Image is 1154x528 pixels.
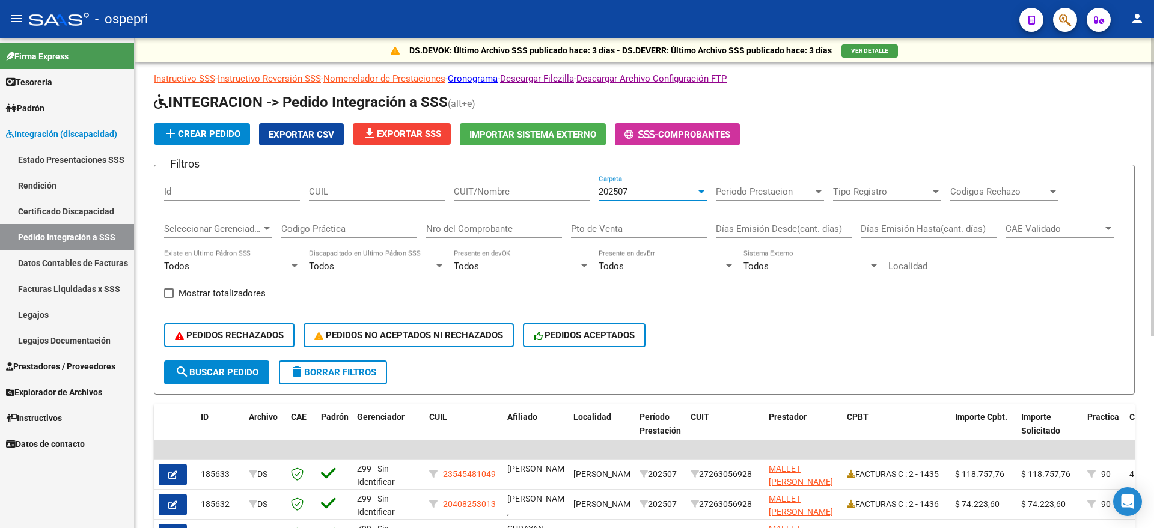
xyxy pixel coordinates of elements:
[10,11,24,26] mat-icon: menu
[1101,499,1111,509] span: 90
[352,404,424,457] datatable-header-cell: Gerenciador
[164,261,189,272] span: Todos
[534,330,635,341] span: PEDIDOS ACEPTADOS
[6,411,62,425] span: Instructivos
[686,404,764,457] datatable-header-cell: CUIT
[218,73,321,84] a: Instructivo Reversión SSS
[249,497,281,511] div: DS
[841,44,898,58] button: VER DETALLE
[950,404,1016,457] datatable-header-cell: Importe Cpbt.
[154,94,448,111] span: INTEGRACION -> Pedido Integración a SSS
[6,437,85,451] span: Datos de contacto
[279,360,387,384] button: Borrar Filtros
[290,365,304,379] mat-icon: delete
[95,6,148,32] span: - ospepri
[196,404,244,457] datatable-header-cell: ID
[164,156,206,172] h3: Filtros
[716,186,813,197] span: Periodo Prestacion
[523,323,646,347] button: PEDIDOS ACEPTADOS
[599,186,627,197] span: 202507
[6,360,115,373] span: Prestadores / Proveedores
[1129,469,1134,479] span: 4
[448,73,498,84] a: Cronograma
[321,412,349,422] span: Padrón
[269,129,334,140] span: Exportar CSV
[362,129,441,139] span: Exportar SSS
[847,497,945,511] div: FACTURAS C : 2 - 1436
[955,412,1007,422] span: Importe Cpbt.
[249,412,278,422] span: Archivo
[624,129,658,140] span: -
[599,261,624,272] span: Todos
[573,499,638,509] span: [PERSON_NAME]
[469,129,596,140] span: Importar Sistema Externo
[163,129,240,139] span: Crear Pedido
[409,44,832,57] p: DS.DEVOK: Último Archivo SSS publicado hace: 3 días - DS.DEVERR: Último Archivo SSS publicado hac...
[175,365,189,379] mat-icon: search
[443,499,496,509] span: 20408253013
[291,412,307,422] span: CAE
[1021,499,1066,509] span: $ 74.223,60
[691,497,759,511] div: 27263056928
[460,123,606,145] button: Importar Sistema Externo
[1021,412,1060,435] span: Importe Solicitado
[290,367,376,378] span: Borrar Filtros
[249,467,281,481] div: DS
[314,330,503,341] span: PEDIDOS NO ACEPTADOS NI RECHAZADOS
[833,186,930,197] span: Tipo Registro
[507,464,573,487] span: [PERSON_NAME], -
[175,367,258,378] span: Buscar Pedido
[640,412,681,435] span: Período Prestación
[1113,487,1142,516] div: Open Intercom Messenger
[507,412,537,422] span: Afiliado
[323,73,445,84] a: Nomenclador de Prestaciones
[6,127,117,141] span: Integración (discapacidad)
[6,50,69,63] span: Firma Express
[201,497,239,511] div: 185632
[640,497,681,511] div: 202507
[259,123,344,145] button: Exportar CSV
[201,412,209,422] span: ID
[448,98,475,109] span: (alt+e)
[309,261,334,272] span: Todos
[847,467,945,481] div: FACTURAS C : 2 - 1435
[286,404,316,457] datatable-header-cell: CAE
[743,261,769,272] span: Todos
[615,123,740,145] button: -Comprobantes
[164,360,269,384] button: Buscar Pedido
[175,330,284,341] span: PEDIDOS RECHAZADOS
[357,494,395,517] span: Z99 - Sin Identificar
[764,404,842,457] datatable-header-cell: Prestador
[244,404,286,457] datatable-header-cell: Archivo
[569,404,635,457] datatable-header-cell: Localidad
[454,261,479,272] span: Todos
[1082,404,1125,457] datatable-header-cell: Practica
[769,464,833,487] span: MALLET [PERSON_NAME]
[154,73,215,84] a: Instructivo SSS
[6,102,44,115] span: Padrón
[769,494,833,517] span: MALLET [PERSON_NAME]
[1130,11,1144,26] mat-icon: person
[357,464,395,487] span: Z99 - Sin Identificar
[502,404,569,457] datatable-header-cell: Afiliado
[640,467,681,481] div: 202507
[316,404,352,457] datatable-header-cell: Padrón
[1021,469,1070,479] span: $ 118.757,76
[164,323,295,347] button: PEDIDOS RECHAZADOS
[847,412,869,422] span: CPBT
[429,412,447,422] span: CUIL
[573,412,611,422] span: Localidad
[576,73,727,84] a: Descargar Archivo Configuración FTP
[179,286,266,300] span: Mostrar totalizadores
[955,499,1000,509] span: $ 74.223,60
[950,186,1048,197] span: Codigos Rechazo
[507,494,572,517] span: [PERSON_NAME] , -
[164,223,261,234] span: Seleccionar Gerenciador
[362,126,377,141] mat-icon: file_download
[500,73,574,84] a: Descargar Filezilla
[691,412,709,422] span: CUIT
[163,126,178,141] mat-icon: add
[851,47,888,54] span: VER DETALLE
[658,129,730,140] span: Comprobantes
[573,469,638,479] span: [PERSON_NAME]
